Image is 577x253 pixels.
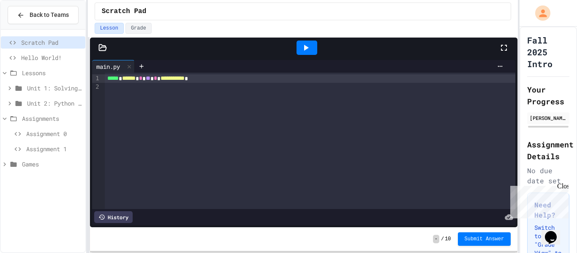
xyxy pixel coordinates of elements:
span: Hello World! [21,53,82,62]
span: Scratch Pad [102,6,147,16]
span: 10 [445,236,451,242]
iframe: chat widget [542,219,569,245]
div: main.py [92,60,135,73]
button: Back to Teams [8,6,79,24]
span: Lessons [22,68,82,77]
button: Submit Answer [458,232,511,246]
h2: Your Progress [527,84,569,107]
span: Unit 2: Python Fundamentals [27,99,82,108]
span: Assignments [22,114,82,123]
span: - [433,235,439,243]
button: Lesson [95,23,124,34]
h2: Assignment Details [527,139,569,162]
div: Chat with us now!Close [3,3,58,54]
span: Unit 1: Solving Problems in Computer Science [27,84,82,92]
div: No due date set [527,166,569,186]
div: History [94,211,133,223]
button: Grade [125,23,152,34]
span: Scratch Pad [21,38,82,47]
span: / [441,236,444,242]
h1: Fall 2025 Intro [527,34,569,70]
div: My Account [526,3,553,23]
div: 2 [92,83,101,91]
div: [PERSON_NAME] [530,114,567,122]
div: main.py [92,62,124,71]
span: Assignment 0 [26,129,82,138]
iframe: chat widget [507,182,569,218]
div: 1 [92,74,101,83]
span: Assignment 1 [26,144,82,153]
span: Submit Answer [465,236,504,242]
span: Back to Teams [30,11,69,19]
span: Games [22,160,82,169]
